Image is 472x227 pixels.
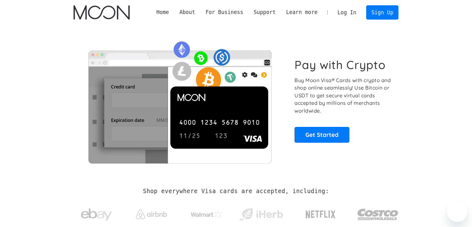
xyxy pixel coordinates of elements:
div: About [174,8,200,16]
div: For Business [205,8,243,16]
a: Walmart [183,205,229,221]
img: Costco [357,203,399,226]
iframe: Button to launch messaging window [447,202,467,222]
a: iHerb [238,200,284,226]
div: Support [254,8,276,16]
img: iHerb [238,206,284,223]
h1: Pay with Crypto [294,58,386,72]
img: Netflix [305,207,336,222]
div: Support [249,8,281,16]
a: Airbnb [128,203,174,222]
a: Get Started [294,127,349,142]
img: Walmart [191,211,222,218]
img: Moon Cards let you spend your crypto anywhere Visa is accepted. [74,37,286,163]
img: ebay [81,205,112,225]
p: Buy Moon Visa® Cards with crypto and shop online seamlessly! Use Bitcoin or USDT to get secure vi... [294,76,392,115]
div: Learn more [281,8,323,16]
a: Netflix [293,201,348,225]
img: Airbnb [136,210,167,219]
div: For Business [200,8,249,16]
img: Moon Logo [74,5,130,20]
div: Learn more [286,8,317,16]
a: home [74,5,130,20]
h2: Shop everywhere Visa cards are accepted, including: [143,188,329,195]
div: About [179,8,195,16]
a: Log In [332,6,362,19]
a: Sign Up [366,5,398,19]
a: Home [151,8,174,16]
